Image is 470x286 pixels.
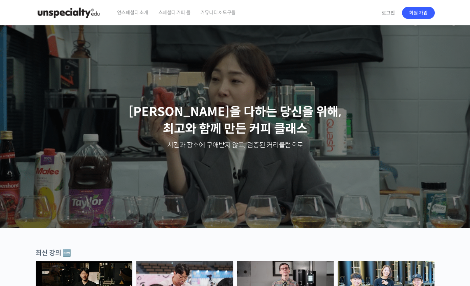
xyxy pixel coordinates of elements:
a: 대화 [45,214,87,231]
a: 회원 가입 [402,7,435,19]
div: 최신 강의 🆕 [36,248,435,258]
a: 설정 [87,214,130,231]
span: 홈 [21,224,25,230]
a: 홈 [2,214,45,231]
p: [PERSON_NAME]을 다하는 당신을 위해, 최고와 함께 만든 커피 클래스 [7,103,464,138]
span: 대화 [62,225,70,230]
a: 로그인 [378,5,399,21]
span: 설정 [105,224,113,230]
p: 시간과 장소에 구애받지 않고, 검증된 커리큘럼으로 [7,141,464,150]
